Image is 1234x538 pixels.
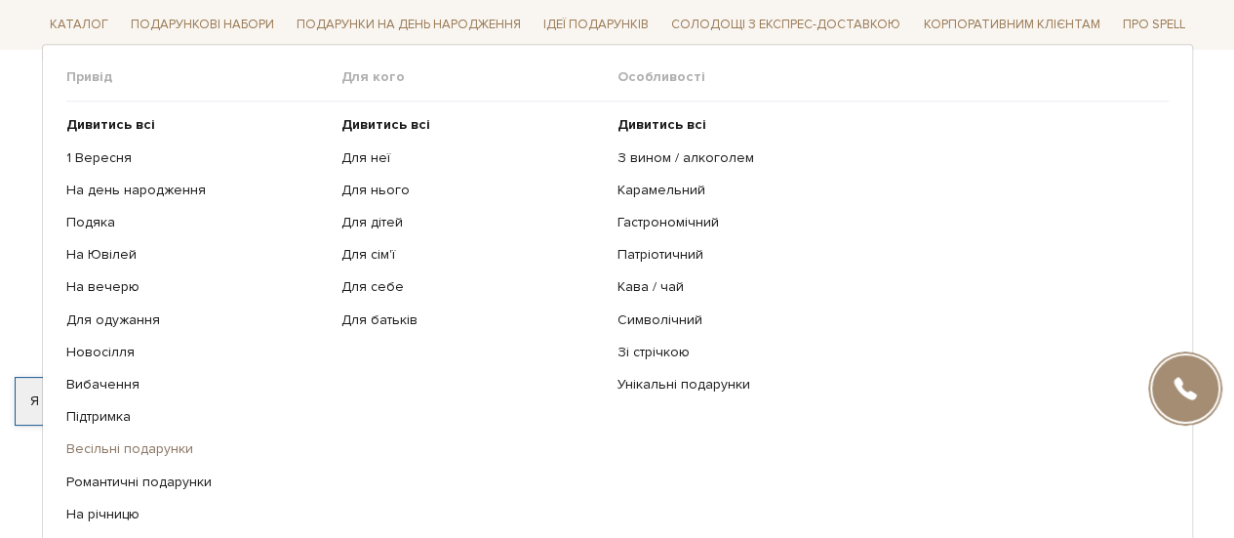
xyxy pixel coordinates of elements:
span: Привід [66,68,342,86]
a: Патріотичний [617,246,1154,264]
a: Символічний [617,310,1154,328]
a: Дивитись всі [66,116,328,134]
span: Про Spell [1114,10,1192,40]
span: Для кого [341,68,617,86]
a: Весільні подарунки [66,440,328,458]
a: Для нього [341,182,603,199]
span: Особливості [617,68,1169,86]
a: Для батьків [341,310,603,328]
a: На Ювілей [66,246,328,264]
span: Каталог [42,10,116,40]
a: З вином / алкоголем [617,148,1154,166]
a: Новосілля [66,344,328,361]
a: Солодощі з експрес-доставкою [663,8,908,41]
a: Корпоративним клієнтам [915,8,1107,41]
a: Для дітей [341,214,603,231]
a: Гастрономічний [617,214,1154,231]
a: На річницю [66,506,328,523]
a: Романтичні подарунки [66,473,328,490]
a: Унікальні подарунки [617,376,1154,393]
a: Вибачення [66,376,328,393]
a: Карамельний [617,182,1154,199]
a: Для неї [341,148,603,166]
b: Дивитись всі [341,116,430,133]
a: Для сім'ї [341,246,603,264]
a: На вечерю [66,278,328,296]
a: Для одужання [66,310,328,328]
span: Ідеї подарунків [536,10,657,40]
b: Дивитись всі [66,116,155,133]
b: Дивитись всі [617,116,706,133]
a: Дивитись всі [617,116,1154,134]
a: Дивитись всі [341,116,603,134]
a: Зі стрічкою [617,344,1154,361]
a: На день народження [66,182,328,199]
span: Подарунки на День народження [289,10,529,40]
a: Подяка [66,214,328,231]
a: Кава / чай [617,278,1154,296]
a: Підтримка [66,408,328,426]
a: 1 Вересня [66,148,328,166]
span: Подарункові набори [123,10,282,40]
a: Для себе [341,278,603,296]
div: Я дозволяю [DOMAIN_NAME] використовувати [16,393,544,410]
